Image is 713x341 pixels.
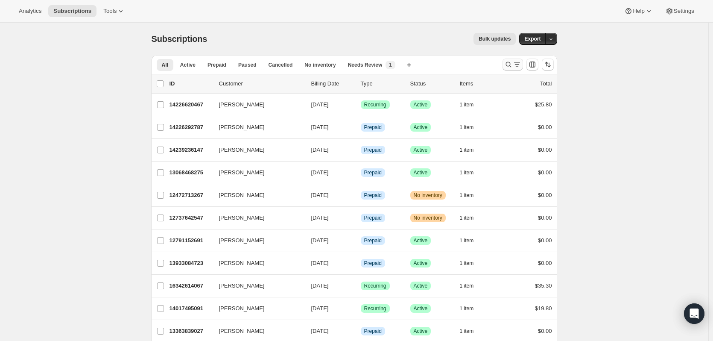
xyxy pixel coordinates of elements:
[48,5,96,17] button: Subscriptions
[169,304,212,313] p: 14017495091
[460,282,474,289] span: 1 item
[169,327,212,335] p: 13363839027
[169,191,212,200] p: 12472713267
[538,169,552,176] span: $0.00
[169,280,552,292] div: 16342614067[PERSON_NAME][DATE]SuccessRecurringSuccessActive1 item$35.30
[219,236,265,245] span: [PERSON_NAME]
[169,259,212,268] p: 13933084723
[169,214,212,222] p: 12737642547
[219,168,265,177] span: [PERSON_NAME]
[169,99,552,111] div: 14226620467[PERSON_NAME][DATE]SuccessRecurringSuccessActive1 item$25.80
[364,328,382,335] span: Prepaid
[389,62,392,68] span: 1
[169,236,212,245] p: 12791152691
[169,257,552,269] div: 13933084723[PERSON_NAME][DATE]InfoPrepaidSuccessActive1 item$0.00
[311,79,354,88] p: Billing Date
[414,328,428,335] span: Active
[219,79,304,88] p: Customer
[460,280,483,292] button: 1 item
[460,147,474,153] span: 1 item
[169,79,552,88] div: IDCustomerBilling DateTypeStatusItemsTotal
[414,305,428,312] span: Active
[214,279,299,293] button: [PERSON_NAME]
[402,59,416,71] button: Create new view
[364,169,382,176] span: Prepaid
[214,98,299,112] button: [PERSON_NAME]
[460,192,474,199] span: 1 item
[538,192,552,198] span: $0.00
[219,123,265,132] span: [PERSON_NAME]
[364,305,386,312] span: Recurring
[311,192,329,198] span: [DATE]
[169,146,212,154] p: 14239236147
[460,303,483,315] button: 1 item
[169,282,212,290] p: 16342614067
[538,237,552,244] span: $0.00
[538,260,552,266] span: $0.00
[169,79,212,88] p: ID
[311,260,329,266] span: [DATE]
[410,79,453,88] p: Status
[219,191,265,200] span: [PERSON_NAME]
[660,5,699,17] button: Settings
[219,327,265,335] span: [PERSON_NAME]
[460,260,474,267] span: 1 item
[219,282,265,290] span: [PERSON_NAME]
[152,34,207,44] span: Subscriptions
[219,304,265,313] span: [PERSON_NAME]
[311,237,329,244] span: [DATE]
[535,305,552,312] span: $19.80
[460,237,474,244] span: 1 item
[169,212,552,224] div: 12737642547[PERSON_NAME][DATE]InfoPrepaidWarningNo inventory1 item$0.00
[311,124,329,130] span: [DATE]
[311,147,329,153] span: [DATE]
[414,124,428,131] span: Active
[169,100,212,109] p: 14226620467
[219,259,265,268] span: [PERSON_NAME]
[460,79,503,88] div: Items
[19,8,41,15] span: Analytics
[460,189,483,201] button: 1 item
[169,303,552,315] div: 14017495091[PERSON_NAME][DATE]SuccessRecurringSuccessActive1 item$19.80
[364,215,382,221] span: Prepaid
[538,147,552,153] span: $0.00
[311,215,329,221] span: [DATE]
[169,167,552,179] div: 13068468275[PERSON_NAME][DATE]InfoPrepaidSuccessActive1 item$0.00
[364,282,386,289] span: Recurring
[460,169,474,176] span: 1 item
[214,121,299,134] button: [PERSON_NAME]
[169,168,212,177] p: 13068468275
[542,59,554,71] button: Sort the results
[364,101,386,108] span: Recurring
[311,101,329,108] span: [DATE]
[311,282,329,289] span: [DATE]
[361,79,403,88] div: Type
[479,35,511,42] span: Bulk updates
[214,166,299,179] button: [PERSON_NAME]
[98,5,130,17] button: Tools
[414,260,428,267] span: Active
[414,169,428,176] span: Active
[460,305,474,312] span: 1 item
[304,62,336,68] span: No inventory
[169,325,552,337] div: 13363839027[PERSON_NAME][DATE]InfoPrepaidSuccessActive1 item$0.00
[460,325,483,337] button: 1 item
[169,144,552,156] div: 14239236147[PERSON_NAME][DATE]InfoPrepaidSuccessActive1 item$0.00
[169,189,552,201] div: 12472713267[PERSON_NAME][DATE]InfoPrepaidWarningNo inventory1 item$0.00
[103,8,117,15] span: Tools
[214,256,299,270] button: [PERSON_NAME]
[207,62,226,68] span: Prepaid
[364,260,382,267] span: Prepaid
[214,211,299,225] button: [PERSON_NAME]
[460,328,474,335] span: 1 item
[460,121,483,133] button: 1 item
[674,8,694,15] span: Settings
[519,33,546,45] button: Export
[214,143,299,157] button: [PERSON_NAME]
[219,100,265,109] span: [PERSON_NAME]
[460,101,474,108] span: 1 item
[473,33,516,45] button: Bulk updates
[414,237,428,244] span: Active
[269,62,293,68] span: Cancelled
[538,215,552,221] span: $0.00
